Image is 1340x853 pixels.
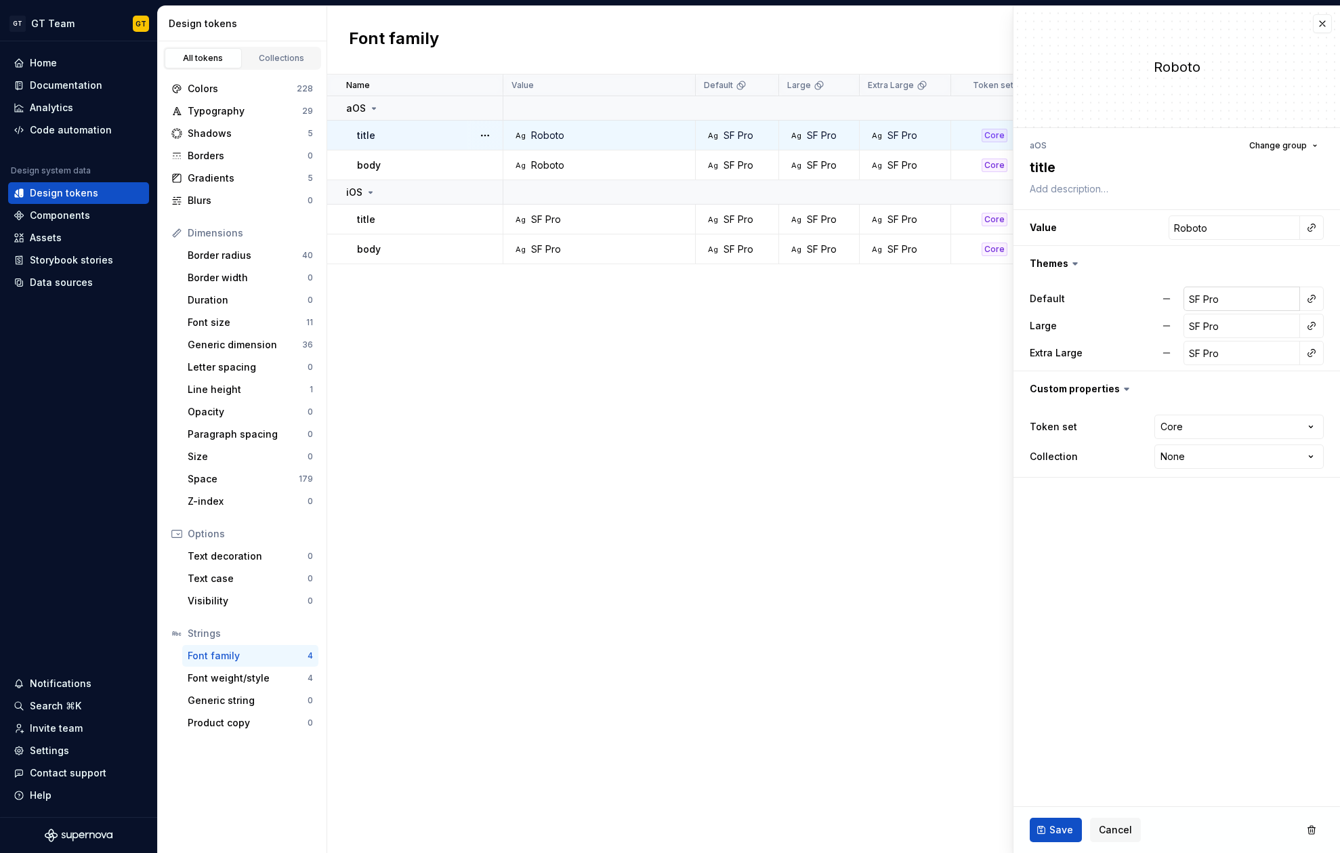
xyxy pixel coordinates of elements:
[8,695,149,717] button: Search ⌘K
[308,573,313,584] div: 0
[982,129,1007,142] div: Core
[188,649,308,663] div: Font family
[871,160,882,171] div: Ag
[308,596,313,606] div: 0
[887,243,917,256] div: SF Pro
[45,829,112,842] svg: Supernova Logo
[188,338,302,352] div: Generic dimension
[188,572,308,585] div: Text case
[308,195,313,206] div: 0
[182,491,318,512] a: Z-index0
[188,627,313,640] div: Strings
[299,474,313,484] div: 179
[182,401,318,423] a: Opacity0
[30,699,81,713] div: Search ⌘K
[791,214,801,225] div: Ag
[188,405,308,419] div: Opacity
[302,106,313,117] div: 29
[182,267,318,289] a: Border width0
[8,75,149,96] a: Documentation
[1013,58,1340,77] div: Roboto
[310,384,313,395] div: 1
[349,28,439,52] h2: Font family
[511,80,534,91] p: Value
[182,289,318,311] a: Duration0
[188,428,308,441] div: Paragraph spacing
[515,130,526,141] div: Ag
[1030,420,1077,434] label: Token set
[308,128,313,139] div: 5
[346,186,362,199] p: iOS
[9,16,26,32] div: GT
[707,244,718,255] div: Ag
[531,159,564,172] div: Roboto
[182,545,318,567] a: Text decoration0
[308,717,313,728] div: 0
[724,159,753,172] div: SF Pro
[188,271,308,285] div: Border width
[8,762,149,784] button: Contact support
[357,129,375,142] p: title
[182,690,318,711] a: Generic string0
[169,53,237,64] div: All tokens
[188,171,308,185] div: Gradients
[166,190,318,211] a: Blurs0
[308,295,313,306] div: 0
[11,165,91,176] div: Design system data
[182,334,318,356] a: Generic dimension36
[182,468,318,490] a: Space179
[188,194,308,207] div: Blurs
[1249,140,1307,151] span: Change group
[308,150,313,161] div: 0
[308,673,313,684] div: 4
[188,383,310,396] div: Line height
[308,407,313,417] div: 0
[308,272,313,283] div: 0
[182,446,318,467] a: Size0
[188,716,308,730] div: Product copy
[724,213,753,226] div: SF Pro
[1049,823,1073,837] span: Save
[188,671,308,685] div: Font weight/style
[724,129,753,142] div: SF Pro
[807,129,837,142] div: SF Pro
[166,78,318,100] a: Colors228
[8,119,149,141] a: Code automation
[31,17,75,30] div: GT Team
[807,243,837,256] div: SF Pro
[182,712,318,734] a: Product copy0
[302,250,313,261] div: 40
[531,129,564,142] div: Roboto
[188,104,302,118] div: Typography
[30,253,113,267] div: Storybook stories
[704,80,733,91] p: Default
[787,80,811,91] p: Large
[871,214,882,225] div: Ag
[357,243,381,256] p: body
[1027,155,1321,180] textarea: title
[531,213,561,226] div: SF Pro
[515,160,526,171] div: Ag
[8,227,149,249] a: Assets
[308,362,313,373] div: 0
[8,182,149,204] a: Design tokens
[308,451,313,462] div: 0
[248,53,316,64] div: Collections
[30,744,69,757] div: Settings
[30,722,83,735] div: Invite team
[182,245,318,266] a: Border radius40
[707,160,718,171] div: Ag
[308,650,313,661] div: 4
[188,360,308,374] div: Letter spacing
[188,293,308,307] div: Duration
[3,9,154,38] button: GTGT TeamGT
[1099,823,1132,837] span: Cancel
[1030,450,1078,463] label: Collection
[8,249,149,271] a: Storybook stories
[515,244,526,255] div: Ag
[346,80,370,91] p: Name
[308,429,313,440] div: 0
[182,568,318,589] a: Text case0
[982,213,1007,226] div: Core
[166,123,318,144] a: Shadows5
